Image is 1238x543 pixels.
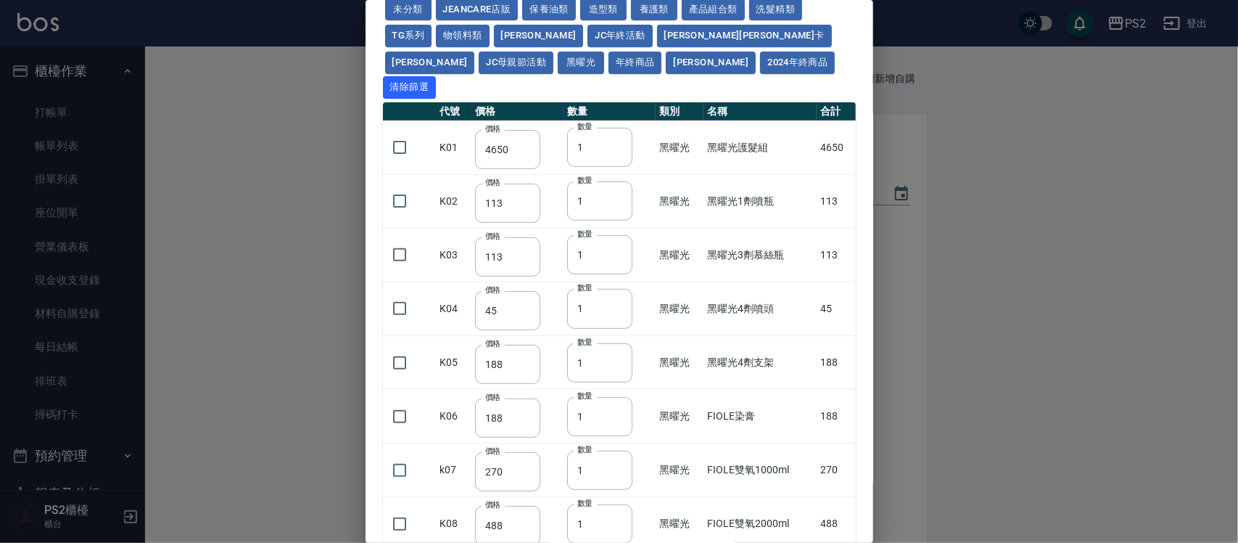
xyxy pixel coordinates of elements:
label: 數量 [577,391,593,401]
button: JC年終活動 [587,25,652,47]
label: 價格 [485,285,500,295]
button: [PERSON_NAME][PERSON_NAME]卡 [657,25,832,47]
button: 2024年終商品 [760,52,835,74]
label: 數量 [577,444,593,455]
td: K04 [437,282,471,335]
td: K02 [437,174,471,228]
label: 數量 [577,175,593,186]
td: K01 [437,121,471,174]
th: 類別 [656,102,703,121]
th: 合計 [817,102,855,121]
button: [PERSON_NAME] [385,52,475,74]
td: FIOLE染膏 [703,390,817,444]
td: 黑曜光 [656,390,703,444]
td: 黑曜光 [656,174,703,228]
label: 價格 [485,499,500,510]
button: 年終商品 [608,52,662,74]
th: 價格 [471,102,564,121]
label: 價格 [485,231,500,242]
td: 270 [817,444,855,497]
th: 名稱 [703,102,817,121]
label: 數量 [577,498,593,509]
td: k07 [437,444,471,497]
td: 黑曜光 [656,444,703,497]
button: 物領料類 [436,25,490,47]
label: 數量 [577,229,593,240]
td: FIOLE雙氧1000ml [703,444,817,497]
label: 數量 [577,121,593,132]
td: 45 [817,282,855,335]
button: [PERSON_NAME] [666,52,756,74]
th: 數量 [564,102,656,121]
label: 價格 [485,392,500,403]
td: 113 [817,228,855,282]
td: 黑曜光 [656,282,703,335]
td: 黑曜光4劑支架 [703,336,817,390]
td: 188 [817,390,855,444]
td: K06 [437,390,471,444]
td: 黑曜光 [656,336,703,390]
label: 價格 [485,123,500,134]
td: 黑曜光1劑噴瓶 [703,174,817,228]
label: 數量 [577,337,593,348]
td: 黑曜光4劑噴頭 [703,282,817,335]
td: 188 [817,336,855,390]
td: 113 [817,174,855,228]
button: [PERSON_NAME] [494,25,584,47]
button: TG系列 [385,25,432,47]
button: 黑曜光 [558,52,604,74]
td: 黑曜光護髮組 [703,121,817,174]
th: 代號 [437,102,471,121]
td: 黑曜光3劑慕絲瓶 [703,228,817,282]
label: 價格 [485,446,500,457]
label: 價格 [485,338,500,349]
td: K05 [437,336,471,390]
td: 4650 [817,121,855,174]
label: 數量 [577,282,593,293]
td: K03 [437,228,471,282]
button: 清除篩選 [383,76,437,99]
td: 黑曜光 [656,121,703,174]
label: 價格 [485,177,500,188]
button: JC母親節活動 [479,52,553,74]
td: 黑曜光 [656,228,703,282]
